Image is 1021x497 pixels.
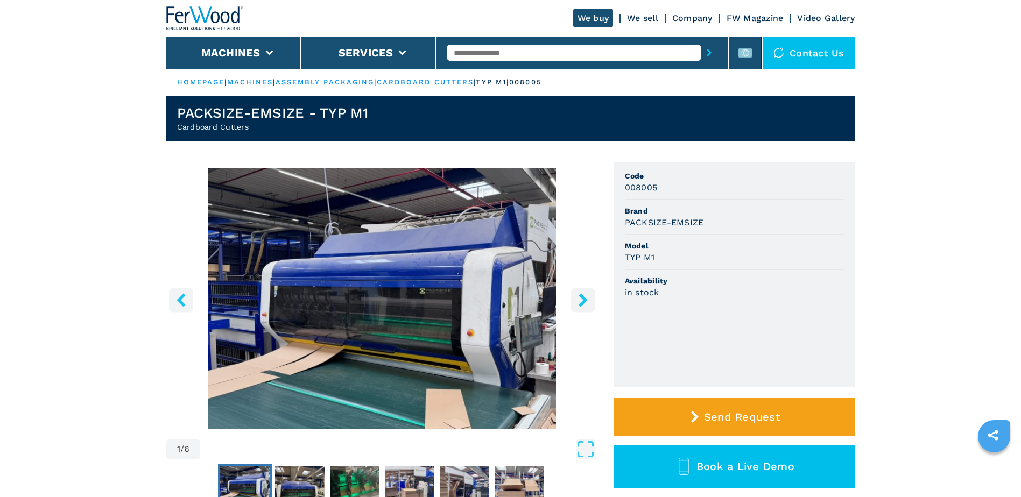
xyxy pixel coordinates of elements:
a: We buy [573,9,614,27]
p: 008005 [509,77,542,87]
button: Book a Live Demo [614,445,855,488]
div: Contact us [763,37,855,69]
a: Video Gallery [797,13,855,23]
span: 1 [177,445,180,453]
span: | [474,78,476,86]
span: 6 [184,445,189,453]
div: Go to Slide 1 [166,168,598,429]
h2: Cardboard Cutters [177,122,369,132]
button: Send Request [614,398,855,436]
img: Cardboard Cutters PACKSIZE-EMSIZE TYP M1 [166,168,598,429]
h3: PACKSIZE-EMSIZE [625,216,704,229]
h3: TYP M1 [625,251,655,264]
span: / [180,445,184,453]
h1: PACKSIZE-EMSIZE - TYP M1 [177,104,369,122]
span: | [224,78,227,86]
span: Model [625,240,844,251]
span: Send Request [704,410,780,423]
h3: 008005 [625,181,658,194]
span: | [273,78,275,86]
button: left-button [169,288,193,312]
img: Contact us [773,47,784,58]
a: assembly packaging [276,78,375,86]
a: FW Magazine [727,13,784,23]
span: Brand [625,205,844,216]
span: Book a Live Demo [696,460,794,473]
a: We sell [627,13,658,23]
button: Open Fullscreen [203,439,595,459]
button: right-button [571,288,595,312]
button: Machines [201,46,260,59]
button: submit-button [701,40,717,65]
span: Code [625,171,844,181]
a: machines [227,78,273,86]
span: Availability [625,275,844,286]
span: | [374,78,376,86]
a: Company [672,13,713,23]
a: sharethis [980,422,1006,449]
a: HOMEPAGE [177,78,225,86]
p: typ m1 | [476,77,509,87]
button: Services [339,46,393,59]
img: Ferwood [166,6,244,30]
a: cardboard cutters [377,78,474,86]
h3: in stock [625,286,659,299]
